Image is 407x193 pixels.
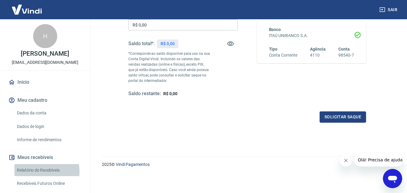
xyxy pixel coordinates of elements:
[310,47,326,51] span: Agência
[14,134,83,146] a: Informe de rendimentos
[163,91,177,96] span: R$ 0,00
[7,151,83,164] button: Meus recebíveis
[14,120,83,133] a: Dados de login
[269,47,278,51] span: Tipo
[354,153,402,167] iframe: Mensagem da empresa
[21,51,69,57] p: [PERSON_NAME]
[161,41,175,47] p: R$ 0,00
[12,59,78,66] p: [EMAIL_ADDRESS][DOMAIN_NAME]
[310,52,326,58] h6: 4110
[269,27,281,32] span: Banco
[338,52,354,58] h6: 98540-7
[14,107,83,119] a: Dados da conta
[338,47,350,51] span: Conta
[4,4,51,9] span: Olá! Precisa de ajuda?
[7,94,83,107] button: Meu cadastro
[378,4,400,15] button: Sair
[383,169,402,188] iframe: Botão para abrir a janela de mensagens
[269,33,354,39] h6: ITAÚ UNIBANCO S.A.
[14,164,83,176] a: Relatório de Recebíveis
[320,111,366,123] button: Solicitar saque
[128,91,161,97] h5: Saldo restante:
[102,161,393,168] p: 2025 ©
[269,52,297,58] h6: Conta Corrente
[128,41,155,47] h5: Saldo total*:
[7,76,83,89] a: Início
[340,154,352,167] iframe: Fechar mensagem
[33,24,57,48] div: H
[116,162,150,167] a: Vindi Pagamentos
[14,177,83,190] a: Recebíveis Futuros Online
[7,0,46,19] img: Vindi
[128,51,210,83] p: *Corresponde ao saldo disponível para uso na sua Conta Digital Vindi. Incluindo os valores das ve...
